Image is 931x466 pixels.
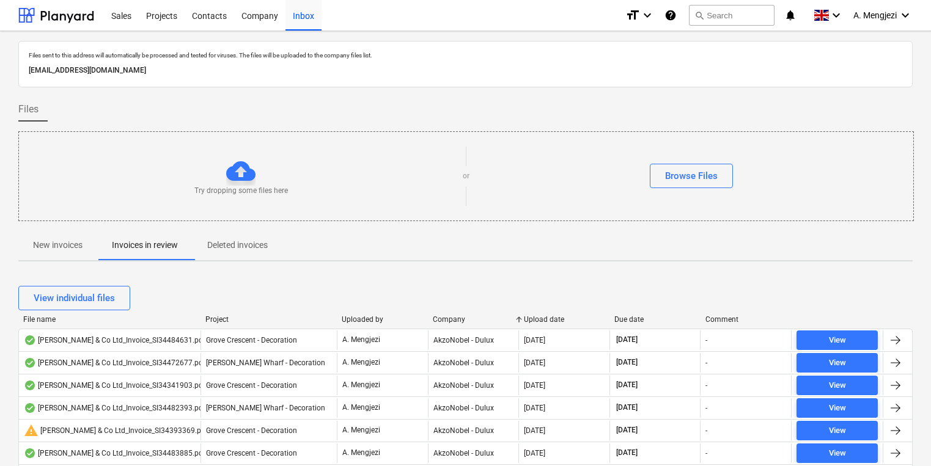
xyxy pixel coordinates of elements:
[705,449,707,457] div: -
[342,380,380,390] p: A. Mengjezi
[24,358,205,368] div: [PERSON_NAME] & Co Ltd_Invoice_SI34472677.pdf
[524,449,545,457] div: [DATE]
[615,380,639,390] span: [DATE]
[705,315,787,324] div: Comment
[870,407,931,466] iframe: Chat Widget
[829,446,846,461] div: View
[524,404,545,412] div: [DATE]
[829,401,846,415] div: View
[705,426,707,435] div: -
[705,336,707,344] div: -
[206,381,297,390] span: Grove Crescent - Decoration
[24,423,39,438] span: warning
[24,448,205,458] div: [PERSON_NAME] & Co Ltd_Invoice_SI34483885.pdf
[206,449,297,457] span: Grove Crescent - Decoration
[615,357,639,368] span: [DATE]
[524,426,545,435] div: [DATE]
[705,381,707,390] div: -
[650,164,733,188] button: Browse Files
[615,335,639,345] span: [DATE]
[705,359,707,367] div: -
[428,353,519,373] div: AkzoNobel - Dulux
[24,358,36,368] div: OCR finished
[342,402,380,413] p: A. Mengjezi
[29,51,902,59] p: Files sent to this address will automatically be processed and tested for viruses. The files will...
[342,357,380,368] p: A. Mengjezi
[428,443,519,463] div: AkzoNobel - Dulux
[524,359,545,367] div: [DATE]
[433,315,514,324] div: Company
[24,403,205,413] div: [PERSON_NAME] & Co Ltd_Invoice_SI34482393.pdf
[342,315,423,324] div: Uploaded by
[829,356,846,370] div: View
[206,336,297,344] span: Grove Crescent - Decoration
[665,168,718,184] div: Browse Files
[615,448,639,458] span: [DATE]
[342,335,380,345] p: A. Mengjezi
[797,353,878,373] button: View
[797,376,878,395] button: View
[18,131,914,221] div: Try dropping some files hereorBrowse Files
[705,404,707,412] div: -
[524,315,605,324] div: Upload date
[342,448,380,458] p: A. Mengjezi
[428,376,519,395] div: AkzoNobel - Dulux
[615,425,639,435] span: [DATE]
[24,423,208,438] div: [PERSON_NAME] & Co Ltd_Invoice_SI34393369.pdf
[205,315,332,324] div: Project
[24,403,36,413] div: OCR finished
[34,290,115,306] div: View individual files
[112,239,178,252] p: Invoices in review
[206,404,325,412] span: Montgomery's Wharf - Decoration
[524,336,545,344] div: [DATE]
[18,286,130,310] button: View individual files
[33,239,83,252] p: New invoices
[23,315,196,324] div: File name
[24,335,36,345] div: OCR finished
[615,402,639,413] span: [DATE]
[829,424,846,438] div: View
[829,333,846,348] div: View
[428,421,519,440] div: AkzoNobel - Dulux
[428,398,519,418] div: AkzoNobel - Dulux
[342,425,380,435] p: A. Mengjezi
[524,381,545,390] div: [DATE]
[207,239,268,252] p: Deleted invoices
[797,443,878,463] button: View
[797,398,878,418] button: View
[194,186,288,196] p: Try dropping some files here
[24,380,36,390] div: OCR finished
[18,102,39,117] span: Files
[829,379,846,393] div: View
[24,380,205,390] div: [PERSON_NAME] & Co Ltd_Invoice_SI34341903.pdf
[206,359,325,367] span: Montgomery's Wharf - Decoration
[463,171,469,181] p: or
[206,426,297,435] span: Grove Crescent - Decoration
[428,330,519,350] div: AkzoNobel - Dulux
[24,335,205,345] div: [PERSON_NAME] & Co Ltd_Invoice_SI34484631.pdf
[614,315,696,324] div: Due date
[797,330,878,350] button: View
[29,64,902,77] p: [EMAIL_ADDRESS][DOMAIN_NAME]
[24,448,36,458] div: OCR finished
[797,421,878,440] button: View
